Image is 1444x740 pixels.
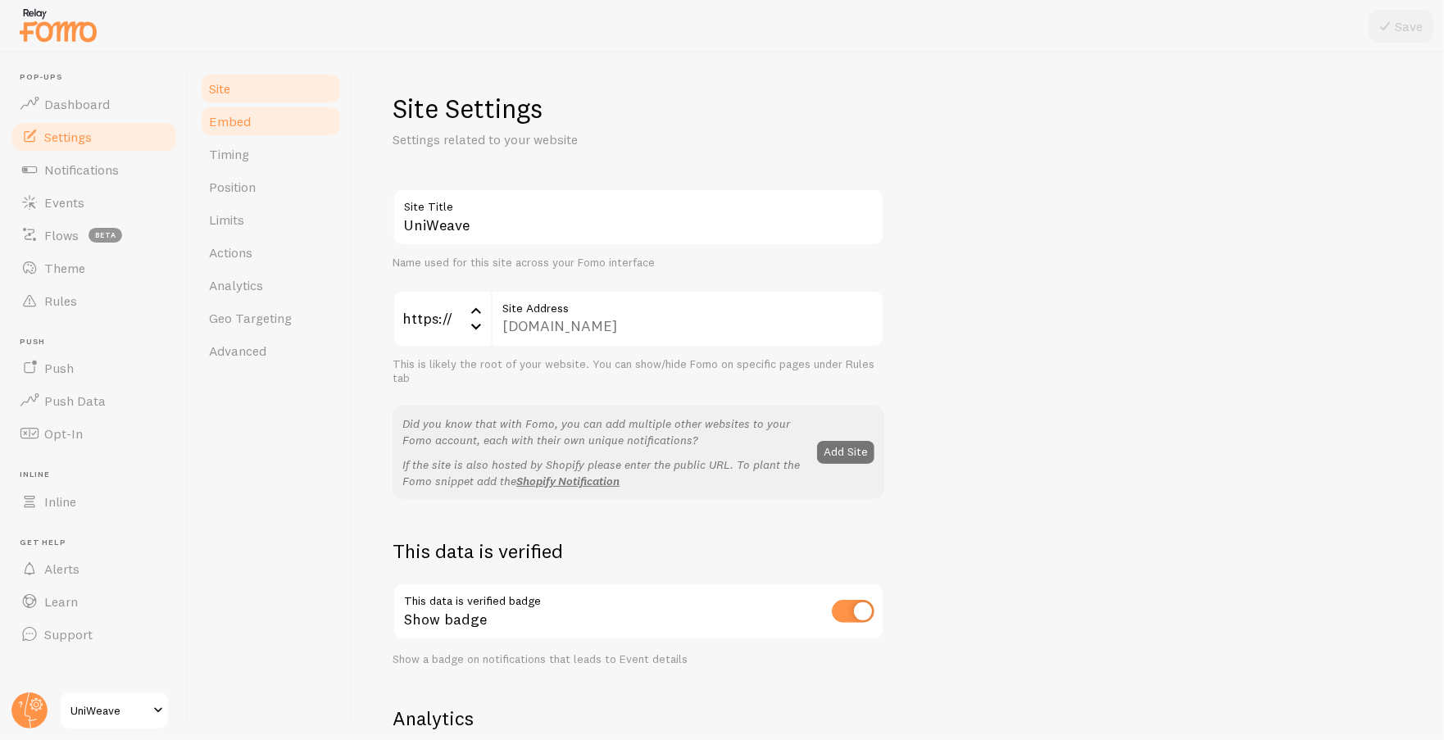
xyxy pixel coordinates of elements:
[44,293,77,309] span: Rules
[10,186,179,219] a: Events
[199,72,343,105] a: Site
[209,343,266,359] span: Advanced
[393,130,786,149] p: Settings related to your website
[44,227,79,243] span: Flows
[209,277,263,293] span: Analytics
[10,120,179,153] a: Settings
[491,290,884,318] label: Site Address
[10,618,179,651] a: Support
[393,92,884,125] h1: Site Settings
[199,170,343,203] a: Position
[199,138,343,170] a: Timing
[199,334,343,367] a: Advanced
[516,474,620,488] a: Shopify Notification
[209,113,251,129] span: Embed
[393,583,884,642] div: Show badge
[44,425,83,442] span: Opt-In
[10,417,179,450] a: Opt-In
[10,585,179,618] a: Learn
[44,561,79,577] span: Alerts
[393,290,491,347] div: https://
[44,493,76,510] span: Inline
[20,470,179,480] span: Inline
[59,691,170,730] a: UniWeave
[44,161,119,178] span: Notifications
[209,244,252,261] span: Actions
[199,203,343,236] a: Limits
[10,352,179,384] a: Push
[70,701,148,720] span: UniWeave
[209,211,244,228] span: Limits
[10,219,179,252] a: Flows beta
[199,302,343,334] a: Geo Targeting
[402,456,807,489] p: If the site is also hosted by Shopify please enter the public URL. To plant the Fomo snippet add the
[209,310,292,326] span: Geo Targeting
[10,284,179,317] a: Rules
[10,552,179,585] a: Alerts
[10,384,179,417] a: Push Data
[209,80,230,97] span: Site
[20,72,179,83] span: Pop-ups
[44,626,93,642] span: Support
[20,337,179,347] span: Push
[393,652,884,667] div: Show a badge on notifications that leads to Event details
[209,179,256,195] span: Position
[10,252,179,284] a: Theme
[89,228,122,243] span: beta
[44,360,74,376] span: Push
[393,357,884,386] div: This is likely the root of your website. You can show/hide Fomo on specific pages under Rules tab
[44,194,84,211] span: Events
[20,538,179,548] span: Get Help
[393,256,884,270] div: Name used for this site across your Fomo interface
[10,485,179,518] a: Inline
[44,393,106,409] span: Push Data
[393,538,884,564] h2: This data is verified
[199,105,343,138] a: Embed
[402,415,807,448] p: Did you know that with Fomo, you can add multiple other websites to your Fomo account, each with ...
[17,4,99,46] img: fomo-relay-logo-orange.svg
[44,260,85,276] span: Theme
[10,88,179,120] a: Dashboard
[209,146,249,162] span: Timing
[817,441,874,464] button: Add Site
[199,269,343,302] a: Analytics
[393,706,884,731] h2: Analytics
[10,153,179,186] a: Notifications
[393,188,884,216] label: Site Title
[44,129,92,145] span: Settings
[44,96,110,112] span: Dashboard
[44,593,78,610] span: Learn
[199,236,343,269] a: Actions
